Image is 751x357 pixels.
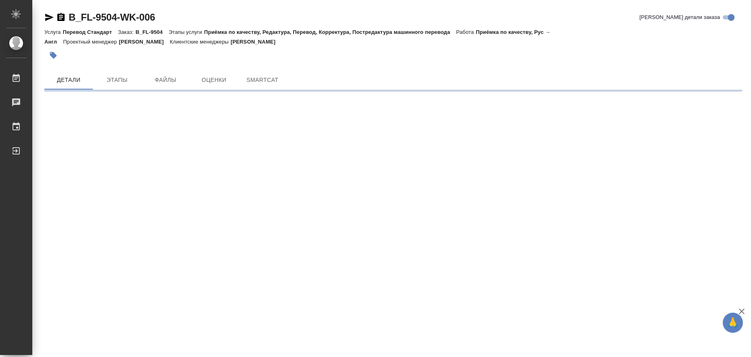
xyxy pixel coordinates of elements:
a: B_FL-9504-WK-006 [69,12,155,23]
span: 🙏 [726,314,740,331]
span: SmartCat [243,75,282,85]
p: B_FL-9504 [136,29,169,35]
p: Этапы услуги [169,29,204,35]
button: Скопировать ссылку [56,13,66,22]
button: 🙏 [723,313,743,333]
p: Перевод Стандарт [63,29,118,35]
p: Клиентские менеджеры [170,39,231,45]
span: Детали [49,75,88,85]
button: Добавить тэг [44,46,62,64]
p: Проектный менеджер [63,39,119,45]
span: Файлы [146,75,185,85]
span: [PERSON_NAME] детали заказа [640,13,720,21]
p: [PERSON_NAME] [119,39,170,45]
button: Скопировать ссылку для ЯМессенджера [44,13,54,22]
p: Заказ: [118,29,135,35]
p: Приёмка по качеству, Редактура, Перевод, Корректура, Постредактура машинного перевода [204,29,456,35]
span: Оценки [195,75,233,85]
p: Услуга [44,29,63,35]
p: Работа [456,29,476,35]
span: Этапы [98,75,136,85]
p: [PERSON_NAME] [231,39,281,45]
